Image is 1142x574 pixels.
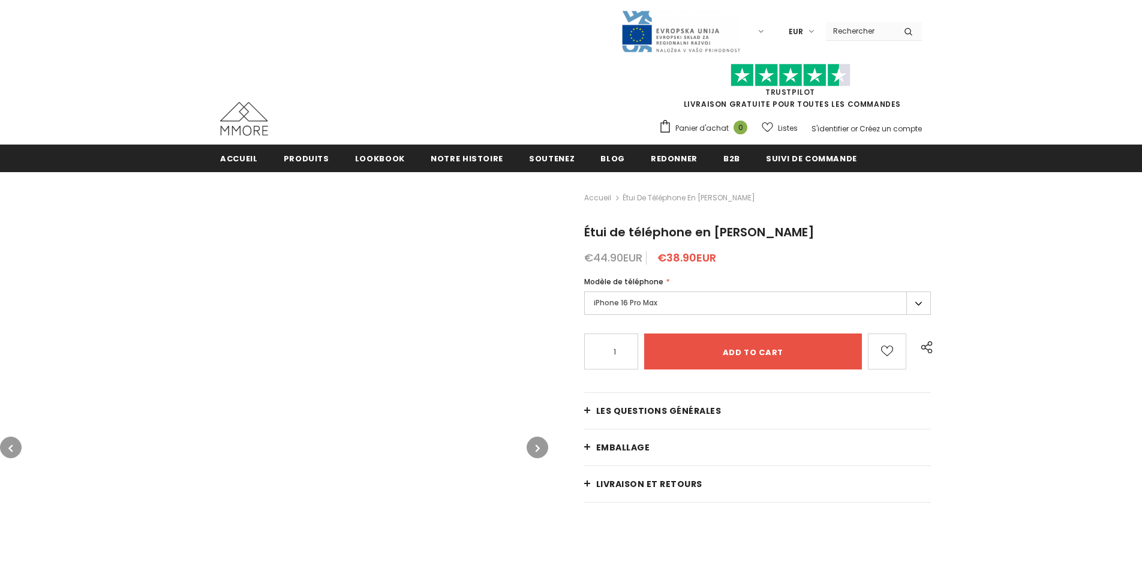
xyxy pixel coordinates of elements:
span: Listes [778,122,798,134]
a: Blog [600,145,625,172]
a: Créez un compte [859,124,922,134]
a: Redonner [651,145,698,172]
span: €38.90EUR [657,250,716,265]
a: Suivi de commande [766,145,857,172]
span: €44.90EUR [584,250,642,265]
span: Notre histoire [431,153,503,164]
img: Javni Razpis [621,10,741,53]
a: B2B [723,145,740,172]
a: EMBALLAGE [584,429,931,465]
a: Les questions générales [584,393,931,429]
span: Les questions générales [596,405,722,417]
span: Produits [284,153,329,164]
input: Add to cart [644,333,862,369]
a: Listes [762,118,798,139]
a: Accueil [584,191,611,205]
span: Redonner [651,153,698,164]
span: or [851,124,858,134]
span: Suivi de commande [766,153,857,164]
span: Livraison et retours [596,478,702,490]
span: EUR [789,26,803,38]
span: Modèle de téléphone [584,277,663,287]
a: soutenez [529,145,575,172]
span: Étui de téléphone en [PERSON_NAME] [623,191,755,205]
span: Lookbook [355,153,405,164]
span: B2B [723,153,740,164]
img: Cas MMORE [220,102,268,136]
span: EMBALLAGE [596,441,650,453]
span: Blog [600,153,625,164]
span: 0 [734,121,747,134]
a: Livraison et retours [584,466,931,502]
a: Panier d'achat 0 [659,119,753,137]
a: Lookbook [355,145,405,172]
span: LIVRAISON GRATUITE POUR TOUTES LES COMMANDES [659,69,922,109]
span: Panier d'achat [675,122,729,134]
input: Search Site [826,22,895,40]
img: Faites confiance aux étoiles pilotes [731,64,851,87]
a: Produits [284,145,329,172]
a: TrustPilot [765,87,815,97]
a: S'identifier [812,124,849,134]
a: Accueil [220,145,258,172]
a: Notre histoire [431,145,503,172]
span: Étui de téléphone en [PERSON_NAME] [584,224,815,241]
label: iPhone 16 Pro Max [584,291,931,315]
span: soutenez [529,153,575,164]
a: Javni Razpis [621,26,741,36]
span: Accueil [220,153,258,164]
